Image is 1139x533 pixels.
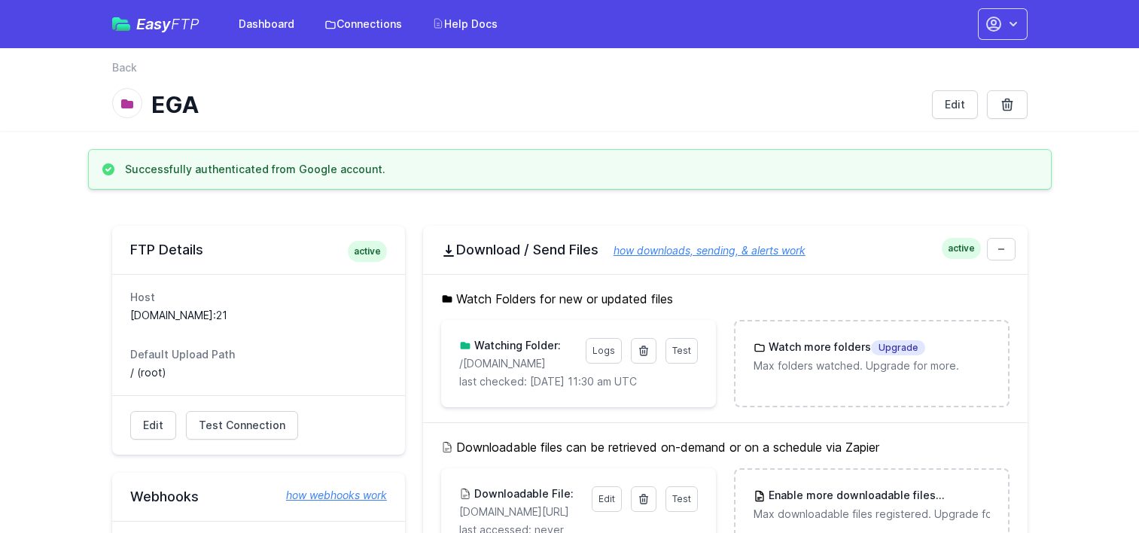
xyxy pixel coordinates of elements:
h3: Enable more downloadable files [766,488,989,504]
a: Watch more foldersUpgrade Max folders watched. Upgrade for more. [735,321,1007,391]
dd: / (root) [130,365,387,380]
a: Test Connection [186,411,298,440]
p: Max folders watched. Upgrade for more. [754,358,989,373]
a: Edit [130,411,176,440]
img: easyftp_logo.png [112,17,130,31]
h2: FTP Details [130,241,387,259]
h1: EGA [151,91,920,118]
h2: Download / Send Files [441,241,1010,259]
span: active [942,238,981,259]
h2: Webhooks [130,488,387,506]
a: Test [665,486,698,512]
span: active [348,241,387,262]
dd: [DOMAIN_NAME]:21 [130,308,387,323]
h3: Downloadable File: [471,486,574,501]
a: Connections [315,11,411,38]
span: Test [672,345,691,356]
p: last checked: [DATE] 11:30 am UTC [459,374,698,389]
span: Upgrade [871,340,925,355]
a: how webhooks work [271,488,387,503]
a: EasyFTP [112,17,199,32]
a: Logs [586,338,622,364]
p: small.ega.pl [459,356,577,371]
span: Test Connection [199,418,285,433]
span: Upgrade [936,489,990,504]
p: Max downloadable files registered. Upgrade for more. [754,507,989,522]
a: Edit [932,90,978,119]
h3: Watching Folder: [471,338,561,353]
a: Dashboard [230,11,303,38]
h5: Downloadable files can be retrieved on-demand or on a schedule via Zapier [441,438,1010,456]
p: [DOMAIN_NAME][URL] [459,504,583,519]
nav: Breadcrumb [112,60,1028,84]
dt: Default Upload Path [130,347,387,362]
h3: Watch more folders [766,340,925,355]
h3: Successfully authenticated from Google account. [125,162,385,177]
dt: Host [130,290,387,305]
span: Test [672,493,691,504]
span: FTP [171,15,199,33]
span: Easy [136,17,199,32]
a: how downloads, sending, & alerts work [598,244,806,257]
h5: Watch Folders for new or updated files [441,290,1010,308]
a: Help Docs [423,11,507,38]
a: Edit [592,486,622,512]
a: Test [665,338,698,364]
a: Back [112,60,137,75]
